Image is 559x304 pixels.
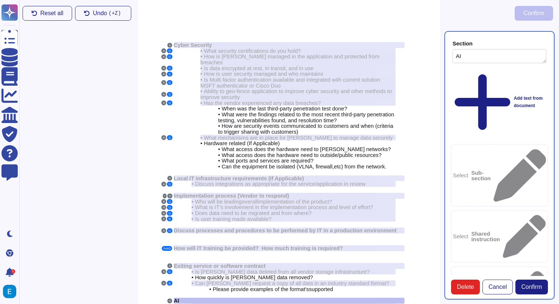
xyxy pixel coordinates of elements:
[200,48,202,54] span: •
[471,231,500,242] b: Shared instruction
[218,123,393,135] span: How are security events communicated to customers and when (criteria to trigger sharing with cust...
[167,43,172,48] button: S
[161,80,166,85] button: A
[258,199,332,205] span: implementation of the product?
[167,92,172,97] button: Q
[174,298,179,304] span: AI
[192,274,193,280] span: •
[515,280,548,294] button: Confirm
[107,11,123,16] kbd: ( +Z)
[488,284,507,290] span: Cancel
[453,41,472,46] div: Section
[162,246,172,251] button: SubQ
[218,123,220,129] span: •
[161,211,166,216] button: A
[167,298,172,303] button: S
[167,100,172,105] button: Q
[515,6,553,21] button: Confirm
[218,157,220,164] span: •
[218,152,220,158] span: •
[161,205,166,210] button: A
[174,175,304,181] span: Local IT infrastructure requirements (If Applicable)
[242,199,258,205] span: overall
[161,66,166,71] button: A
[204,48,301,54] span: What security certifications do you hold?
[195,280,389,286] span: Can [PERSON_NAME] request a copy of all data in an industry standard format?
[221,158,313,164] span: What ports and services are required?
[457,284,474,290] span: Delete
[204,71,323,77] span: How is user security managed and who maintains
[218,105,220,112] span: •
[167,48,172,53] button: Q
[218,146,220,152] span: •
[200,71,202,77] span: •
[195,199,241,205] span: Who will be leading
[192,216,193,222] span: •
[218,163,220,170] span: •
[192,210,193,216] span: •
[75,6,131,21] button: Undo(+Z)
[1,283,21,300] button: user
[174,263,265,269] span: Exiting service or software contract
[174,193,289,199] span: Implementation process (Vendor to respond)
[167,194,172,198] button: S
[451,144,548,206] div: Select
[161,269,166,274] button: A
[195,269,369,275] span: Is [PERSON_NAME] data deleted from all vendor storage infrastructure?
[451,210,548,263] div: Select
[204,140,279,146] span: Hardware related (If Applicable)
[524,10,544,16] span: Confirm
[221,152,382,158] span: What access does the hardware need to outside/public resources?
[451,280,480,294] button: Delete
[167,135,172,140] button: Q
[200,76,202,83] span: •
[167,269,172,274] button: Q
[167,80,172,85] button: Q
[221,164,334,170] span: Can the equipment be isolated (VLNA, firewall,
[167,182,172,187] button: Q
[221,146,391,152] span: What access does the hardware need to [PERSON_NAME] networks?
[200,53,202,59] span: •
[309,286,333,292] span: supported
[218,111,220,117] span: •
[161,216,166,221] button: A
[161,199,166,204] button: A
[93,10,122,16] span: Undo
[200,134,202,141] span: •
[174,245,343,251] span: How will IT training be provided? How much training is required?
[200,65,202,71] span: •
[453,49,546,63] textarea: AI
[213,286,309,292] span: Please provide examples of the format's
[23,6,72,21] button: Reset all
[161,182,166,187] button: A
[195,210,311,216] span: Does data need to be migrated and from where?
[471,170,491,181] b: Sub-section
[204,65,314,71] span: Is data encrypted at rest, in transit, and in use
[161,72,166,76] button: A
[167,281,172,286] button: Q
[200,88,202,94] span: •
[167,199,172,204] button: Q
[161,92,166,97] button: A
[482,280,513,294] button: Cancel
[161,281,166,286] button: A
[204,135,393,141] span: What mechanisms are in place for [PERSON_NAME] to manage data securely
[195,274,313,280] span: How quickly is [PERSON_NAME] data removed?
[40,10,63,16] span: Reset all
[161,48,166,53] button: A
[200,77,380,89] span: Is Multi factor authentication available and integrated with current solution MSFT authenticator ...
[161,135,166,140] button: A
[167,54,172,59] button: Q
[11,269,15,274] div: 1
[167,66,172,71] button: Q
[174,42,212,48] span: Cyber Security
[209,286,211,292] span: •
[167,263,172,268] button: S
[200,100,202,106] span: •
[453,68,546,136] div: Add text from document
[334,164,341,170] span: etc
[192,280,193,286] span: •
[167,176,172,181] button: S
[192,204,193,210] span: •
[192,198,193,205] span: •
